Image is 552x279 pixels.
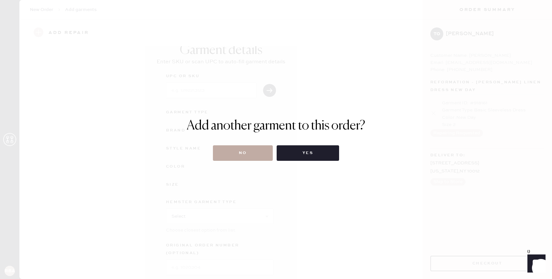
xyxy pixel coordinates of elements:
[521,250,549,278] iframe: Front Chat
[277,145,339,161] button: Yes
[187,118,365,134] h1: Add another garment to this order?
[213,145,273,161] button: No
